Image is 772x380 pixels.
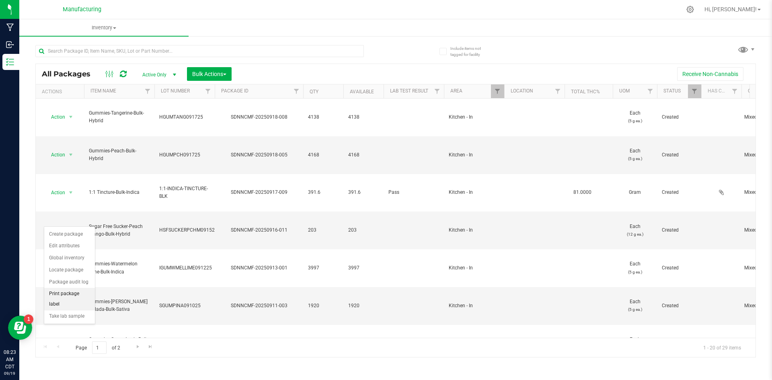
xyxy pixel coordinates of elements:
a: Filter [141,84,154,98]
span: 1920 [308,302,339,310]
li: Create package [44,228,95,240]
p: (5 g ea.) [618,306,652,313]
input: Search Package ID, Item Name, SKU, Lot or Part Number... [35,45,364,57]
button: Receive Non-Cannabis [677,67,743,81]
span: Action [44,187,66,198]
span: 203 [308,226,339,234]
span: Each [618,260,652,275]
a: Inventory [19,19,189,36]
div: SDNNCMF-20250913-001 [214,264,304,272]
span: Created [662,264,696,272]
div: SDNNCMF-20250917-009 [214,189,304,196]
span: 4168 [348,151,379,159]
span: 4168 [308,151,339,159]
span: Gummies-Green Apple-Bulk-Indica [89,336,150,351]
span: Sugar Free Sucker-Peach Mango-Bulk-Hybrid [89,223,150,238]
a: Filter [290,84,303,98]
a: Qty [310,89,318,94]
p: 09/19 [4,370,16,376]
li: Print package label [44,288,95,310]
span: 1 - 20 of 29 items [697,341,747,353]
span: Kitchen - In [449,151,499,159]
a: Item Name [90,88,116,94]
a: Package ID [221,88,248,94]
span: Page of 2 [69,341,127,354]
span: Created [662,189,696,196]
a: Filter [201,84,215,98]
a: Filter [491,84,504,98]
p: (5 g ea.) [618,117,652,125]
span: Pass [388,189,439,196]
li: Edit attributes [44,240,95,252]
span: Created [662,226,696,234]
p: (5 g ea.) [618,155,652,162]
span: 391.6 [348,189,379,196]
button: Bulk Actions [187,67,232,81]
a: Available [350,89,374,94]
div: SDNNCMF-20250918-008 [214,113,304,121]
span: select [66,187,76,198]
a: Status [663,88,681,94]
span: select [66,225,76,236]
a: Area [450,88,462,94]
span: Kitchen - In [449,189,499,196]
span: 203 [348,226,379,234]
a: UOM [619,88,630,94]
span: Each [618,109,652,125]
a: Filter [551,84,565,98]
span: 4138 [348,113,379,121]
span: select [66,149,76,160]
a: Filter [688,84,701,98]
span: Gummies-Tangerine-Bulk-Hybrid [89,109,150,125]
span: Created [662,113,696,121]
span: Action [44,149,66,160]
a: Total THC% [571,89,600,94]
a: Filter [728,84,741,98]
span: HGUMTANG091725 [159,113,210,121]
a: Go to the last page [145,341,156,352]
iframe: Resource center [8,316,32,340]
span: Kitchen - In [449,226,499,234]
span: Hi, [PERSON_NAME]! [704,6,757,12]
span: select [66,111,76,123]
input: 1 [92,341,107,354]
span: 3997 [308,264,339,272]
span: All Packages [42,70,99,78]
span: Each [618,147,652,162]
a: Filter [431,84,444,98]
span: Kitchen - In [449,264,499,272]
span: Include items not tagged for facility [450,45,491,58]
span: 1:1 Tincture-Bulk-Indica [89,189,150,196]
li: Locate package [44,264,95,276]
span: Gummies-Watermelon Lime-Bulk-Indica [89,260,150,275]
li: Global inventory [44,252,95,264]
div: SDNNCMF-20250918-005 [214,151,304,159]
span: HSFSUCKERPCHM091525 [159,226,218,234]
span: Action [44,225,66,236]
span: HGUMPCH091725 [159,151,210,159]
span: 3997 [348,264,379,272]
span: Kitchen - In [449,113,499,121]
li: Package audit log [44,276,95,288]
inline-svg: Inventory [6,58,14,66]
span: Inventory [19,24,189,31]
span: 81.0000 [569,187,595,198]
span: Each [618,298,652,313]
div: SDNNCMF-20250916-011 [214,226,304,234]
span: Gram [618,189,652,196]
th: Has COA [701,84,741,99]
p: (12 g ea.) [618,230,652,238]
inline-svg: Manufacturing [6,23,14,31]
div: SDNNCMF-20250911-003 [214,302,304,310]
a: Filter [644,84,657,98]
span: 4138 [308,113,339,121]
div: Manage settings [685,6,695,13]
span: Action [44,111,66,123]
a: Lab Test Result [390,88,428,94]
span: 1:1-INDICA-TINCTURE-BLK [159,185,210,200]
span: SGUMPINA091025 [159,302,210,310]
iframe: Resource center unread badge [24,314,33,324]
a: Lot Number [161,88,190,94]
span: Bulk Actions [192,71,226,77]
span: Gummies-[PERSON_NAME] Colada-Bulk-Sativa [89,298,150,313]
